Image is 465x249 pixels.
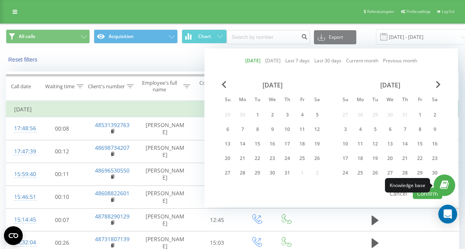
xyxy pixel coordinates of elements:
[427,167,442,179] div: Sat Nov 30, 2024
[250,138,265,150] div: Tue Oct 15, 2024
[312,139,322,149] div: 19
[19,33,35,40] span: All calls
[353,153,368,164] div: Mon Nov 18, 2024
[245,57,261,64] a: [DATE]
[193,163,242,185] td: 14:33
[385,139,395,149] div: 13
[384,95,396,106] abbr: Wednesday
[250,167,265,179] div: Tue Oct 29, 2024
[412,109,427,121] div: Fri Nov 1, 2024
[14,212,30,227] div: 15:14:45
[220,124,235,135] div: Sun Oct 6, 2024
[6,56,41,63] button: Reset filters
[235,167,250,179] div: Mon Oct 28, 2024
[312,153,322,164] div: 26
[310,138,325,150] div: Sat Oct 19, 2024
[370,153,380,164] div: 19
[383,138,398,150] div: Wed Nov 13, 2024
[311,95,323,106] abbr: Saturday
[310,109,325,121] div: Sat Oct 5, 2024
[415,110,425,120] div: 1
[38,163,87,185] td: 00:11
[14,121,30,136] div: 17:48:56
[398,138,412,150] div: Thu Nov 14, 2024
[267,153,277,164] div: 23
[367,9,394,14] span: Referral program
[338,138,353,150] div: Sun Nov 10, 2024
[237,95,248,106] abbr: Monday
[193,209,242,231] td: 12:45
[282,168,292,178] div: 31
[368,138,383,150] div: Tue Nov 12, 2024
[383,153,398,164] div: Wed Nov 20, 2024
[430,124,440,134] div: 9
[338,153,353,164] div: Sun Nov 17, 2024
[280,167,295,179] div: Thu Oct 31, 2024
[94,29,178,44] button: Acquisition
[138,80,182,93] div: Employee's full name
[368,167,383,179] div: Tue Nov 26, 2024
[355,139,365,149] div: 11
[95,144,129,151] a: 48698734207
[199,80,231,93] div: Conversation duration
[297,110,307,120] div: 4
[265,109,280,121] div: Wed Oct 2, 2024
[355,124,365,134] div: 4
[400,153,410,164] div: 21
[399,95,411,106] abbr: Thursday
[280,138,295,150] div: Thu Oct 17, 2024
[340,124,350,134] div: 3
[282,139,292,149] div: 17
[340,153,350,164] div: 17
[220,153,235,164] div: Sun Oct 20, 2024
[312,110,322,120] div: 5
[265,153,280,164] div: Wed Oct 23, 2024
[11,83,31,90] div: Call date
[383,57,417,64] a: Previous month
[427,138,442,150] div: Sat Nov 16, 2024
[138,117,193,140] td: [PERSON_NAME]
[265,124,280,135] div: Wed Oct 9, 2024
[38,140,87,163] td: 00:12
[265,57,281,64] a: [DATE]
[353,138,368,150] div: Mon Nov 11, 2024
[314,57,341,64] a: Last 30 days
[296,95,308,106] abbr: Friday
[95,121,129,129] a: 48531392763
[369,95,381,106] abbr: Tuesday
[438,205,457,224] div: Open Intercom Messenger
[281,95,293,106] abbr: Thursday
[412,138,427,150] div: Fri Nov 15, 2024
[237,168,248,178] div: 28
[235,124,250,135] div: Mon Oct 7, 2024
[370,124,380,134] div: 5
[415,153,425,164] div: 22
[282,153,292,164] div: 24
[227,30,310,44] input: Search by number
[436,81,441,88] span: Next Month
[430,110,440,120] div: 2
[266,95,278,106] abbr: Wednesday
[88,83,125,90] div: Client's number
[310,153,325,164] div: Sat Oct 26, 2024
[338,124,353,135] div: Sun Nov 3, 2024
[430,153,440,164] div: 23
[252,124,263,134] div: 8
[354,95,366,106] abbr: Monday
[267,168,277,178] div: 30
[193,117,242,140] td: 00:53
[295,124,310,135] div: Fri Oct 11, 2024
[14,189,30,205] div: 15:46:51
[250,124,265,135] div: Tue Oct 8, 2024
[338,81,442,89] div: [DATE]
[400,139,410,149] div: 14
[45,83,75,90] div: Waiting time
[95,213,129,220] a: 48788290129
[193,140,242,163] td: 00:24
[138,163,193,185] td: [PERSON_NAME]
[285,57,310,64] a: Last 7 days
[340,168,350,178] div: 24
[339,95,351,106] abbr: Sunday
[414,95,426,106] abbr: Friday
[95,189,129,197] a: 48608822601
